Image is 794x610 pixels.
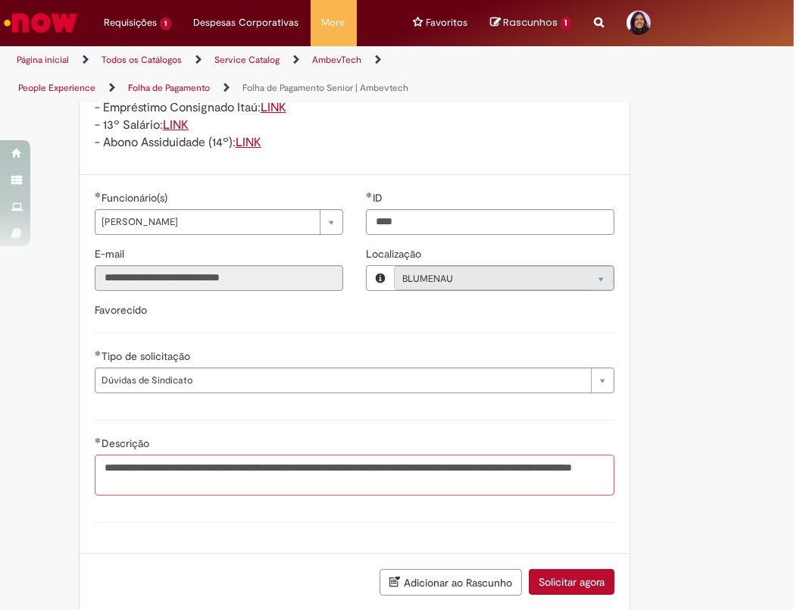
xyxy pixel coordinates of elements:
[102,368,584,393] span: Dúvidas de Sindicato
[128,82,210,94] a: Folha de Pagamento
[366,192,373,198] span: Obrigatório Preenchido
[312,54,361,66] a: AmbevTech
[2,8,80,38] img: ServiceNow
[491,15,572,30] a: No momento, sua lista de rascunhos tem 1 Itens
[95,117,189,133] span: - 13º Salário:
[95,350,102,356] span: Obrigatório Preenchido
[394,266,614,290] a: BLUMENAULimpar campo Localização
[102,210,312,234] span: [PERSON_NAME]
[95,246,127,261] label: Somente leitura - E-mail
[427,15,468,30] span: Favoritos
[160,17,171,30] span: 1
[561,17,572,30] span: 1
[373,191,386,205] span: ID
[366,247,424,261] span: Localização
[236,135,261,150] a: LINK
[95,247,127,261] span: Somente leitura - E-mail
[261,100,286,115] a: LINK
[529,569,614,595] button: Solicitar agora
[17,54,69,66] a: Página inicial
[322,15,345,30] span: More
[214,54,280,66] a: Service Catalog
[11,46,452,102] ul: Trilhas de página
[95,265,343,291] input: E-mail
[102,349,193,363] span: Tipo de solicitação
[104,15,157,30] span: Requisições
[95,192,102,198] span: Obrigatório Preenchido
[194,15,299,30] span: Despesas Corporativas
[95,135,261,150] span: - Abono Assiduidade (14º):
[95,100,286,115] span: - Empréstimo Consignado Itaú:
[367,266,394,290] button: Localização, Visualizar este registro BLUMENAU
[18,82,95,94] a: People Experience
[504,15,558,30] span: Rascunhos
[102,436,152,450] span: Descrição
[163,117,189,133] a: LINK
[242,82,408,94] a: Folha de Pagamento Senior | Ambevtech
[102,191,170,205] span: Funcionário(s)
[102,54,182,66] a: Todos os Catálogos
[95,303,147,317] label: Favorecido
[95,455,615,496] textarea: Descrição
[366,246,424,261] label: Somente leitura - Localização
[380,569,522,596] button: Adicionar ao Rascunho
[366,209,614,235] input: ID
[402,267,575,291] span: BLUMENAU
[95,437,102,443] span: Obrigatório Preenchido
